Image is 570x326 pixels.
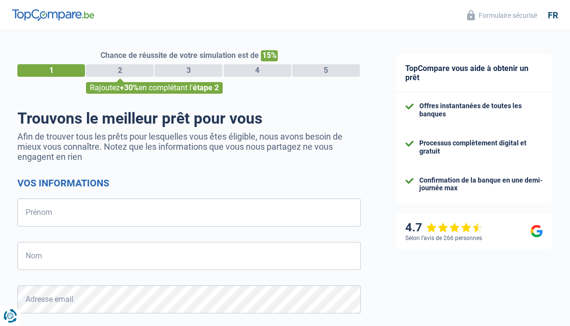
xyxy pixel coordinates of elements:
p: Afin de trouver tous les prêts pour lesquelles vous êtes éligible, nous avons besoin de mieux vou... [17,131,361,162]
div: TopCompare vous aide à obtenir un prêt [396,54,553,92]
span: +30% [120,83,139,92]
div: 5 [292,64,360,77]
span: Chance de réussite de votre simulation est de [100,51,259,60]
div: Rajoutez en complétant l' [86,82,223,94]
div: Offres instantanées de toutes les banques [419,102,543,118]
div: 2 [86,64,154,77]
span: étape 2 [193,83,219,92]
div: 4.7 [405,221,483,235]
div: 4 [224,64,291,77]
div: Selon l’avis de 266 personnes [405,235,482,241]
span: 15% [261,50,278,61]
h1: Trouvons le meilleur prêt pour vous [17,109,361,128]
img: TopCompare Logo [12,9,94,21]
div: Processus complètement digital et gratuit [419,139,543,156]
div: 3 [155,64,222,77]
h2: Vos informations [17,177,361,189]
div: fr [548,10,558,21]
div: Confirmation de la banque en une demi-journée max [419,176,543,193]
button: Formulaire sécurisé [461,7,543,23]
div: 1 [17,64,85,77]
